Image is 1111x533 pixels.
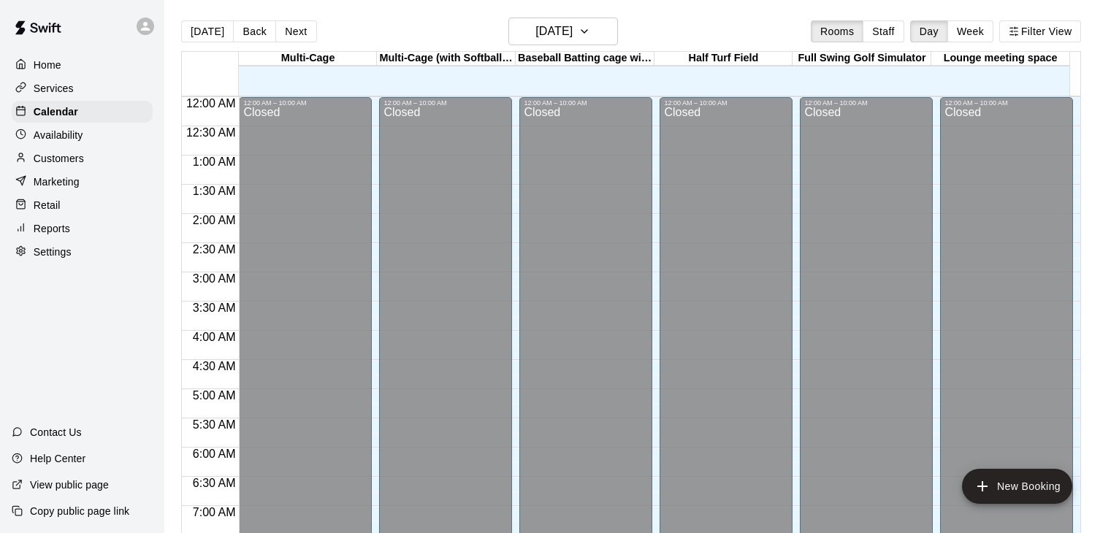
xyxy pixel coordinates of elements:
[947,20,993,42] button: Week
[12,101,153,123] a: Calendar
[793,52,931,66] div: Full Swing Golf Simulator
[34,151,84,166] p: Customers
[189,360,240,372] span: 4:30 AM
[12,218,153,239] a: Reports
[931,52,1070,66] div: Lounge meeting space
[183,126,240,139] span: 12:30 AM
[654,52,793,66] div: Half Turf Field
[189,214,240,226] span: 2:00 AM
[189,156,240,168] span: 1:00 AM
[34,245,72,259] p: Settings
[189,389,240,402] span: 5:00 AM
[508,18,618,45] button: [DATE]
[811,20,863,42] button: Rooms
[910,20,948,42] button: Day
[524,99,648,107] div: 12:00 AM – 10:00 AM
[189,477,240,489] span: 6:30 AM
[34,128,83,142] p: Availability
[34,58,61,72] p: Home
[243,99,367,107] div: 12:00 AM – 10:00 AM
[189,302,240,314] span: 3:30 AM
[377,52,516,66] div: Multi-Cage (with Softball Machine)
[34,221,70,236] p: Reports
[30,425,82,440] p: Contact Us
[664,99,788,107] div: 12:00 AM – 10:00 AM
[239,52,378,66] div: Multi-Cage
[12,194,153,216] a: Retail
[12,54,153,76] a: Home
[863,20,904,42] button: Staff
[189,418,240,431] span: 5:30 AM
[189,506,240,518] span: 7:00 AM
[189,331,240,343] span: 4:00 AM
[34,175,80,189] p: Marketing
[383,99,508,107] div: 12:00 AM – 10:00 AM
[189,243,240,256] span: 2:30 AM
[12,77,153,99] a: Services
[181,20,234,42] button: [DATE]
[189,272,240,285] span: 3:00 AM
[962,469,1072,504] button: add
[34,104,78,119] p: Calendar
[30,478,109,492] p: View public page
[535,21,573,42] h6: [DATE]
[34,198,61,212] p: Retail
[275,20,316,42] button: Next
[804,99,928,107] div: 12:00 AM – 10:00 AM
[999,20,1081,42] button: Filter View
[189,185,240,197] span: 1:30 AM
[189,448,240,460] span: 6:00 AM
[30,451,85,466] p: Help Center
[516,52,654,66] div: Baseball Batting cage with HITRAX
[233,20,276,42] button: Back
[12,124,153,146] a: Availability
[34,81,74,96] p: Services
[12,171,153,193] a: Marketing
[12,241,153,263] a: Settings
[944,99,1069,107] div: 12:00 AM – 10:00 AM
[30,504,129,518] p: Copy public page link
[12,147,153,169] a: Customers
[183,97,240,110] span: 12:00 AM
